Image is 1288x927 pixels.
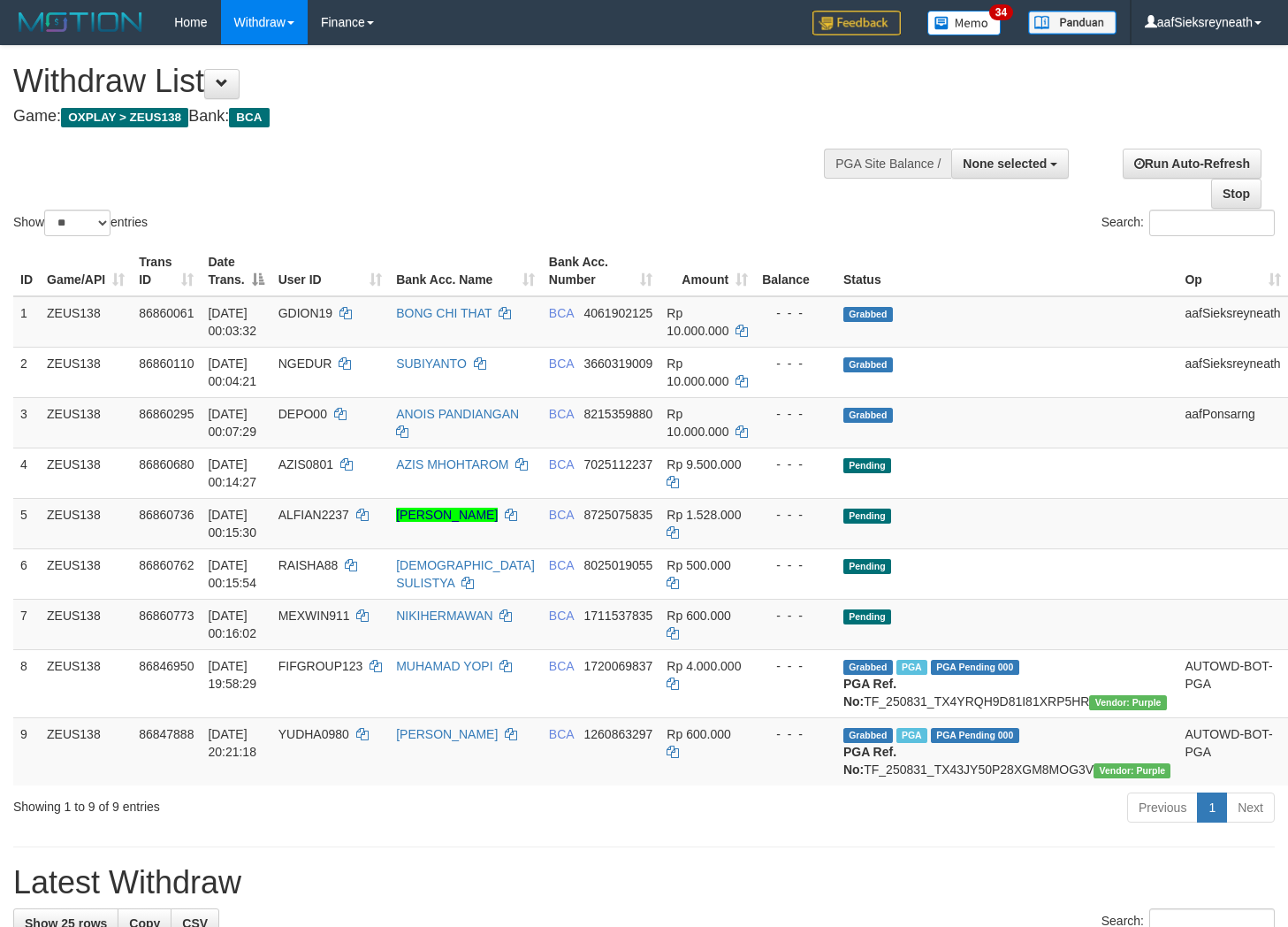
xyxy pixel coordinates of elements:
td: 7 [13,599,40,649]
span: BCA [549,727,574,741]
span: Pending [843,458,891,473]
span: [DATE] 00:07:29 [208,407,256,439]
span: 86846950 [139,659,194,673]
label: Show entries [13,210,148,236]
td: TF_250831_TX43JY50P28XGM8MOG3V [836,717,1178,785]
th: User ID: activate to sort column ascending [271,246,389,296]
span: Grabbed [843,307,893,322]
span: 86860061 [139,306,194,320]
a: SUBIYANTO [396,356,467,371]
span: Copy 1720069837 to clipboard [583,659,652,673]
b: PGA Ref. No: [843,677,896,709]
td: 5 [13,498,40,548]
td: AUTOWD-BOT-PGA [1177,717,1287,785]
span: [DATE] 19:58:29 [208,659,256,691]
div: - - - [762,725,829,743]
span: Copy 3660319009 to clipboard [583,356,652,371]
span: Pending [843,559,891,574]
span: Grabbed [843,728,893,743]
span: Rp 600.000 [667,609,730,623]
label: Search: [1101,210,1275,236]
a: AZIS MHOHTAROM [396,457,508,471]
span: Rp 1.528.000 [667,508,741,522]
td: 8 [13,649,40,717]
td: aafSieksreyneath [1177,347,1287,397]
span: Copy 1260863297 to clipboard [583,727,652,741]
span: Grabbed [843,408,893,423]
div: - - - [762,405,829,423]
span: BCA [549,457,574,471]
span: Rp 4.000.000 [667,659,741,673]
select: Showentries [44,210,111,236]
td: ZEUS138 [40,296,132,348]
span: Vendor URL: https://trx4.1velocity.biz [1094,763,1170,778]
div: PGA Site Balance / [824,149,951,179]
span: PGA Pending [931,660,1019,675]
div: - - - [762,456,829,473]
h4: Game: Bank: [13,108,841,126]
div: - - - [762,607,829,624]
a: MUHAMAD YOPI [396,659,492,673]
td: TF_250831_TX4YRQH9D81I81XRP5HR [836,649,1178,717]
th: Game/API: activate to sort column ascending [40,246,132,296]
span: [DATE] 00:15:54 [208,558,256,590]
td: 3 [13,397,40,448]
span: [DATE] 20:21:18 [208,727,256,759]
td: ZEUS138 [40,448,132,498]
span: BCA [549,659,574,673]
span: Rp 10.000.000 [667,407,728,439]
span: GDION19 [278,306,332,320]
span: [DATE] 00:16:02 [208,609,256,640]
a: Next [1226,793,1275,823]
span: [DATE] 00:15:30 [208,508,256,540]
span: BCA [549,558,574,572]
th: Amount: activate to sort column ascending [659,246,755,296]
div: - - - [762,556,829,574]
span: OXPLAY > ZEUS138 [61,108,188,127]
span: Vendor URL: https://trx4.1velocity.biz [1089,695,1166,710]
th: Trans ID: activate to sort column ascending [132,246,201,296]
td: ZEUS138 [40,717,132,785]
span: 86860110 [139,356,194,371]
span: 86860295 [139,407,194,421]
span: NGEDUR [278,356,332,371]
a: Run Auto-Refresh [1123,149,1261,179]
span: 86860773 [139,609,194,623]
div: - - - [762,657,829,675]
span: Rp 500.000 [667,558,730,572]
img: MOTION_logo.png [13,9,148,35]
a: [PERSON_NAME] [396,508,498,522]
span: BCA [549,508,574,522]
td: ZEUS138 [40,599,132,649]
span: AZIS0801 [278,457,333,471]
th: Op: activate to sort column ascending [1177,246,1287,296]
a: 1 [1197,793,1227,823]
span: Pending [843,509,891,524]
img: Button%20Memo.svg [927,11,1002,35]
div: Showing 1 to 9 of 9 entries [13,791,523,816]
span: Rp 9.500.000 [667,457,741,471]
td: 2 [13,347,40,397]
span: Copy 8215359880 to clipboard [583,407,652,421]
span: 86860680 [139,457,194,471]
input: Search: [1149,210,1275,236]
span: 34 [989,4,1013,20]
td: ZEUS138 [40,397,132,448]
b: PGA Ref. No: [843,745,896,777]
td: ZEUS138 [40,649,132,717]
td: aafSieksreyneath [1177,296,1287,348]
span: [DATE] 00:03:32 [208,306,256,338]
td: 9 [13,717,40,785]
span: YUDHA0980 [278,727,349,741]
a: ANOIS PANDIANGAN [396,407,519,421]
span: FIFGROUP123 [278,659,363,673]
td: ZEUS138 [40,548,132,599]
img: panduan.png [1028,11,1117,34]
th: Balance [755,246,836,296]
a: Stop [1211,179,1261,209]
span: Copy 4061902125 to clipboard [583,306,652,320]
h1: Latest Withdraw [13,865,1275,900]
span: BCA [549,407,574,421]
img: Feedback.jpg [812,11,901,35]
span: BCA [549,306,574,320]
